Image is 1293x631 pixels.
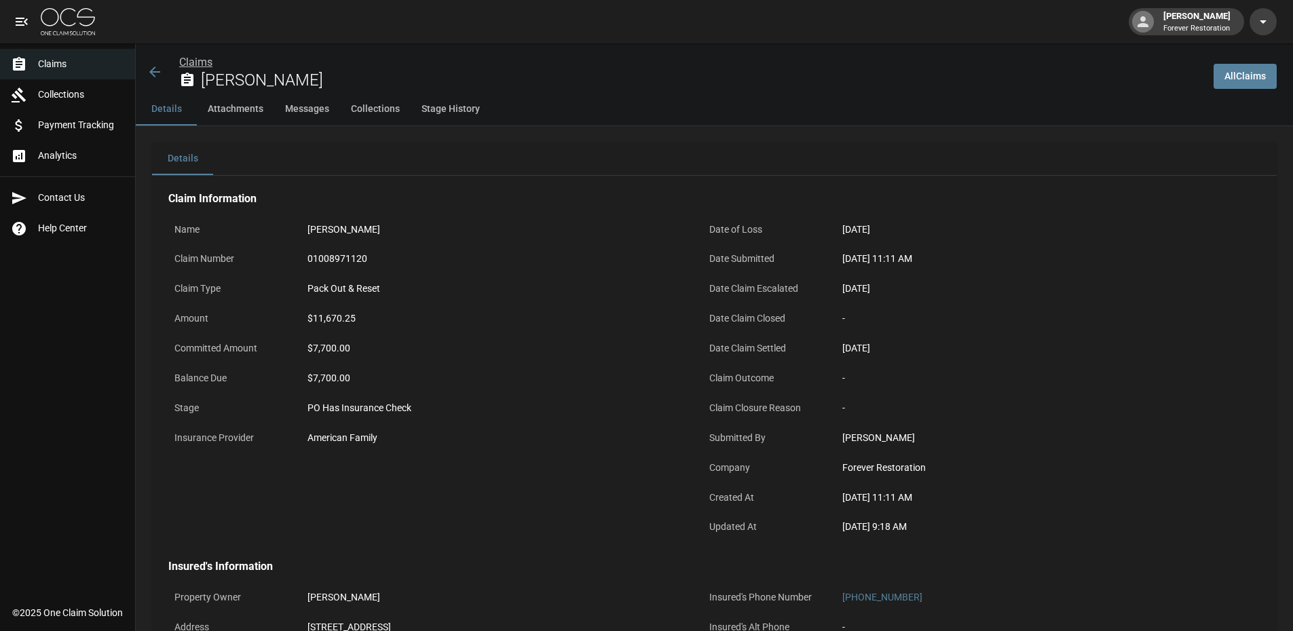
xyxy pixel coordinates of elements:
div: PO Has Insurance Check [307,401,681,415]
div: [DATE] [842,341,1216,356]
p: Claim Number [168,246,291,272]
div: [DATE] 11:11 AM [842,252,1216,266]
span: Contact Us [38,191,124,205]
p: Claim Closure Reason [703,395,825,421]
span: Claims [38,57,124,71]
p: Date Claim Closed [703,305,825,332]
div: Forever Restoration [842,461,1216,475]
div: $7,700.00 [307,341,681,356]
div: Pack Out & Reset [307,282,681,296]
button: Attachments [197,93,274,126]
span: Payment Tracking [38,118,124,132]
p: Stage [168,395,291,421]
p: Insured's Phone Number [703,584,825,611]
p: Company [703,455,825,481]
div: [DATE] 9:18 AM [842,520,1216,534]
span: Collections [38,88,124,102]
a: Claims [179,56,212,69]
p: Name [168,216,291,243]
button: Details [136,93,197,126]
p: Submitted By [703,425,825,451]
div: [DATE] 11:11 AM [842,491,1216,505]
a: AllClaims [1214,64,1277,89]
p: Amount [168,305,291,332]
h4: Claim Information [168,192,1222,206]
div: [DATE] [842,282,1216,296]
p: Created At [703,484,825,511]
h4: Insured's Information [168,560,1222,573]
div: [PERSON_NAME] [307,223,681,237]
p: Committed Amount [168,335,291,362]
img: ocs-logo-white-transparent.png [41,8,95,35]
p: Forever Restoration [1163,23,1231,35]
div: - [842,311,1216,326]
p: Date Claim Settled [703,335,825,362]
p: Date Claim Escalated [703,275,825,302]
nav: breadcrumb [179,54,1203,71]
div: - [842,401,1216,415]
p: Insurance Provider [168,425,291,451]
div: [DATE] [842,223,1216,237]
p: Date Submitted [703,246,825,272]
p: Claim Type [168,275,291,302]
a: [PHONE_NUMBER] [842,592,922,603]
div: - [842,371,1216,385]
h2: [PERSON_NAME] [201,71,1203,90]
div: © 2025 One Claim Solution [12,606,123,619]
p: Date of Loss [703,216,825,243]
span: Analytics [38,149,124,163]
div: $11,670.25 [307,311,681,326]
button: open drawer [8,8,35,35]
p: Updated At [703,514,825,540]
button: Stage History [411,93,491,126]
div: [PERSON_NAME] [842,431,1216,445]
button: Collections [340,93,411,126]
div: details tabs [152,142,1277,175]
p: Claim Outcome [703,365,825,391]
div: $7,700.00 [307,371,681,385]
div: 01008971120 [307,252,681,266]
span: Help Center [38,221,124,235]
button: Details [152,142,213,175]
div: anchor tabs [136,93,1293,126]
p: Property Owner [168,584,291,611]
button: Messages [274,93,340,126]
div: [PERSON_NAME] [1158,9,1236,34]
div: American Family [307,431,681,445]
div: [PERSON_NAME] [307,590,681,605]
p: Balance Due [168,365,291,391]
